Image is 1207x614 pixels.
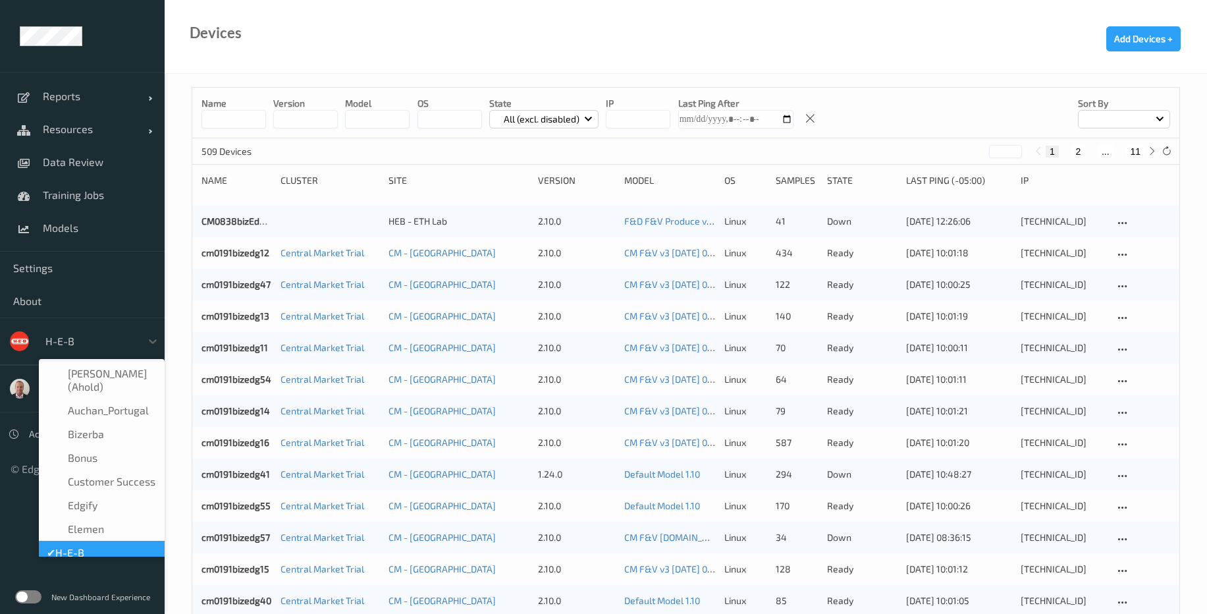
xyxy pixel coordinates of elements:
[906,341,1011,354] div: [DATE] 10:00:11
[389,595,496,606] a: CM - [GEOGRAPHIC_DATA]
[776,174,818,187] div: Samples
[624,215,817,227] a: F&D F&V Produce v2.7 [DATE] 17:48 Auto Save
[827,563,897,576] p: ready
[724,246,766,260] p: linux
[538,531,615,544] div: 2.10.0
[417,97,482,110] p: OS
[389,437,496,448] a: CM - [GEOGRAPHIC_DATA]
[776,215,818,228] div: 41
[281,374,364,385] a: Central Market Trial
[624,532,886,543] a: CM F&V [DOMAIN_NAME] [DATE] 18:49 [DATE] 18:49 Auto Save
[1078,97,1170,110] p: Sort by
[201,279,271,290] a: cm0191bizedg47
[1021,174,1105,187] div: ip
[606,97,670,110] p: IP
[281,595,364,606] a: Central Market Trial
[724,563,766,576] p: linux
[538,278,615,291] div: 2.10.0
[776,563,818,576] div: 128
[201,310,269,321] a: cm0191bizedg13
[776,310,818,323] div: 140
[1021,373,1105,386] div: [TECHNICAL_ID]
[1126,146,1144,157] button: 11
[1021,499,1105,513] div: [TECHNICAL_ID]
[281,405,364,416] a: Central Market Trial
[906,594,1011,607] div: [DATE] 10:01:05
[389,342,496,353] a: CM - [GEOGRAPHIC_DATA]
[724,215,766,228] p: linux
[281,437,364,448] a: Central Market Trial
[538,246,615,260] div: 2.10.0
[1021,278,1105,291] div: [TECHNICAL_ID]
[201,342,268,353] a: cm0191bizedg11
[827,373,897,386] p: ready
[201,468,270,480] a: cm0191bizedg41
[538,310,615,323] div: 2.10.0
[776,499,818,513] div: 170
[827,215,897,228] p: down
[624,342,769,353] a: CM F&V v3 [DATE] 08:27 Auto Save
[538,405,615,418] div: 2.10.0
[1021,405,1105,418] div: [TECHNICAL_ID]
[724,373,766,386] p: linux
[827,310,897,323] p: ready
[906,246,1011,260] div: [DATE] 10:01:18
[345,97,410,110] p: model
[389,468,496,480] a: CM - [GEOGRAPHIC_DATA]
[776,468,818,481] div: 294
[538,373,615,386] div: 2.10.0
[776,246,818,260] div: 434
[906,310,1011,323] div: [DATE] 10:01:19
[724,341,766,354] p: linux
[1021,531,1105,544] div: [TECHNICAL_ID]
[538,468,615,481] div: 1.24.0
[1021,246,1105,260] div: [TECHNICAL_ID]
[489,97,599,110] p: State
[201,247,269,258] a: cm0191bizedg12
[624,247,769,258] a: CM F&V v3 [DATE] 08:27 Auto Save
[906,278,1011,291] div: [DATE] 10:00:25
[389,374,496,385] a: CM - [GEOGRAPHIC_DATA]
[1098,146,1113,157] button: ...
[678,97,793,110] p: Last Ping After
[624,500,700,511] a: Default Model 1.10
[906,531,1011,544] div: [DATE] 08:36:15
[281,532,364,543] a: Central Market Trial
[389,310,496,321] a: CM - [GEOGRAPHIC_DATA]
[281,174,379,187] div: Cluster
[538,174,615,187] div: version
[1106,26,1181,51] button: Add Devices +
[201,595,271,606] a: cm0191bizedg40
[624,595,700,606] a: Default Model 1.10
[1046,146,1059,157] button: 1
[281,279,364,290] a: Central Market Trial
[724,174,766,187] div: OS
[1021,468,1105,481] div: [TECHNICAL_ID]
[624,174,715,187] div: Model
[201,500,271,511] a: cm0191bizedg55
[724,468,766,481] p: linux
[776,278,818,291] div: 122
[776,405,818,418] div: 79
[724,594,766,607] p: linux
[538,436,615,449] div: 2.10.0
[201,97,266,110] p: Name
[389,279,496,290] a: CM - [GEOGRAPHIC_DATA]
[906,436,1011,449] div: [DATE] 10:01:20
[776,594,818,607] div: 85
[906,499,1011,513] div: [DATE] 10:00:26
[201,215,275,227] a: CM0838bizEdg27
[724,499,766,513] p: linux
[724,531,766,544] p: linux
[776,531,818,544] div: 34
[776,341,818,354] div: 70
[201,437,269,448] a: cm0191bizedg16
[827,174,897,187] div: State
[906,563,1011,576] div: [DATE] 10:01:12
[724,436,766,449] p: linux
[201,374,271,385] a: cm0191bizedg54
[389,174,529,187] div: Site
[906,405,1011,418] div: [DATE] 10:01:21
[273,97,338,110] p: version
[624,310,769,321] a: CM F&V v3 [DATE] 08:27 Auto Save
